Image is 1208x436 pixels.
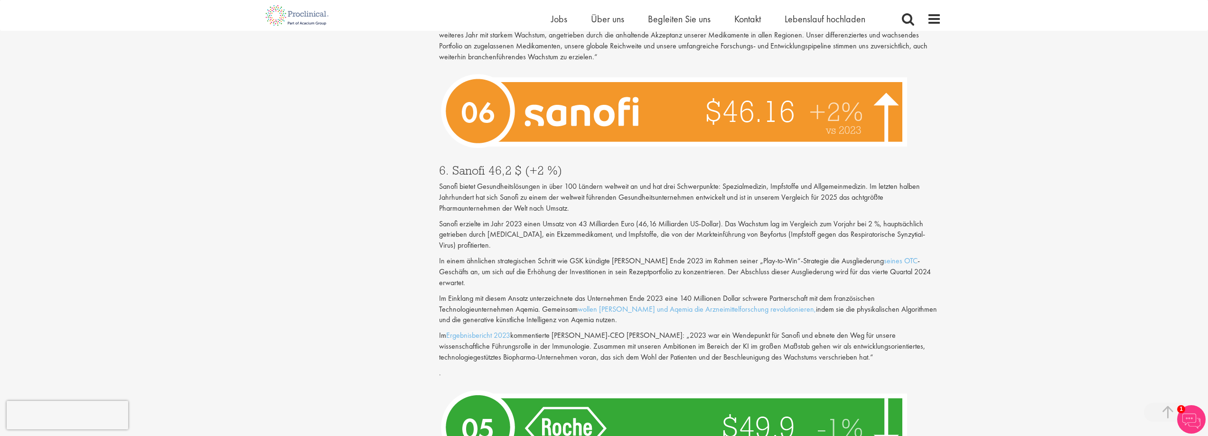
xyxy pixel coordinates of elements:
font: Sanofi erzielte im Jahr 2023 einen Umsatz von 43 Milliarden Euro (46,16 Milliarden US-Dollar). Da... [439,219,925,250]
font: Sanofi bietet Gesundheitslösungen in über 100 Ländern weltweit an und hat drei Schwerpunkte: Spez... [439,181,920,213]
font: Im Einklang mit diesem Ansatz unterzeichnete das Unternehmen Ende 2023 eine 140 Millionen Dollar ... [439,293,875,314]
a: Über uns [591,13,624,25]
a: Begleiten Sie uns [648,13,711,25]
font: kommentierte [PERSON_NAME]-CEO [PERSON_NAME]: „2023 war ein Wendepunkt für Sanofi und ebnete den ... [439,330,925,362]
a: wollen [PERSON_NAME] und Aqemia die Arzneimittelforschung revolutionieren, [578,304,816,314]
iframe: reCAPTCHA [7,401,128,429]
a: Lebenslauf hochladen [785,13,865,25]
font: -Geschäfts an, um sich auf die Erhöhung der Investitionen in sein Rezeptportfolio zu konzentriere... [439,256,931,288]
a: Jobs [551,13,567,25]
a: Kontakt [734,13,761,25]
font: 1 [1180,406,1183,412]
font: . [439,368,441,378]
font: indem sie die physikalischen Algorithmen und die generative künstliche Intelligenz von Aqemia nut... [439,304,937,325]
font: 6. Sanofi 46,2 $ (+2 %) [439,162,562,178]
a: seines OTC [884,256,918,266]
a: Ergebnisbericht 2023 [446,330,510,340]
font: Im [439,330,446,340]
img: Chatbot [1177,405,1206,434]
font: In einem ähnlichen strategischen Schritt wie GSK kündigte [PERSON_NAME] Ende 2023 im Rahmen seine... [439,256,884,266]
